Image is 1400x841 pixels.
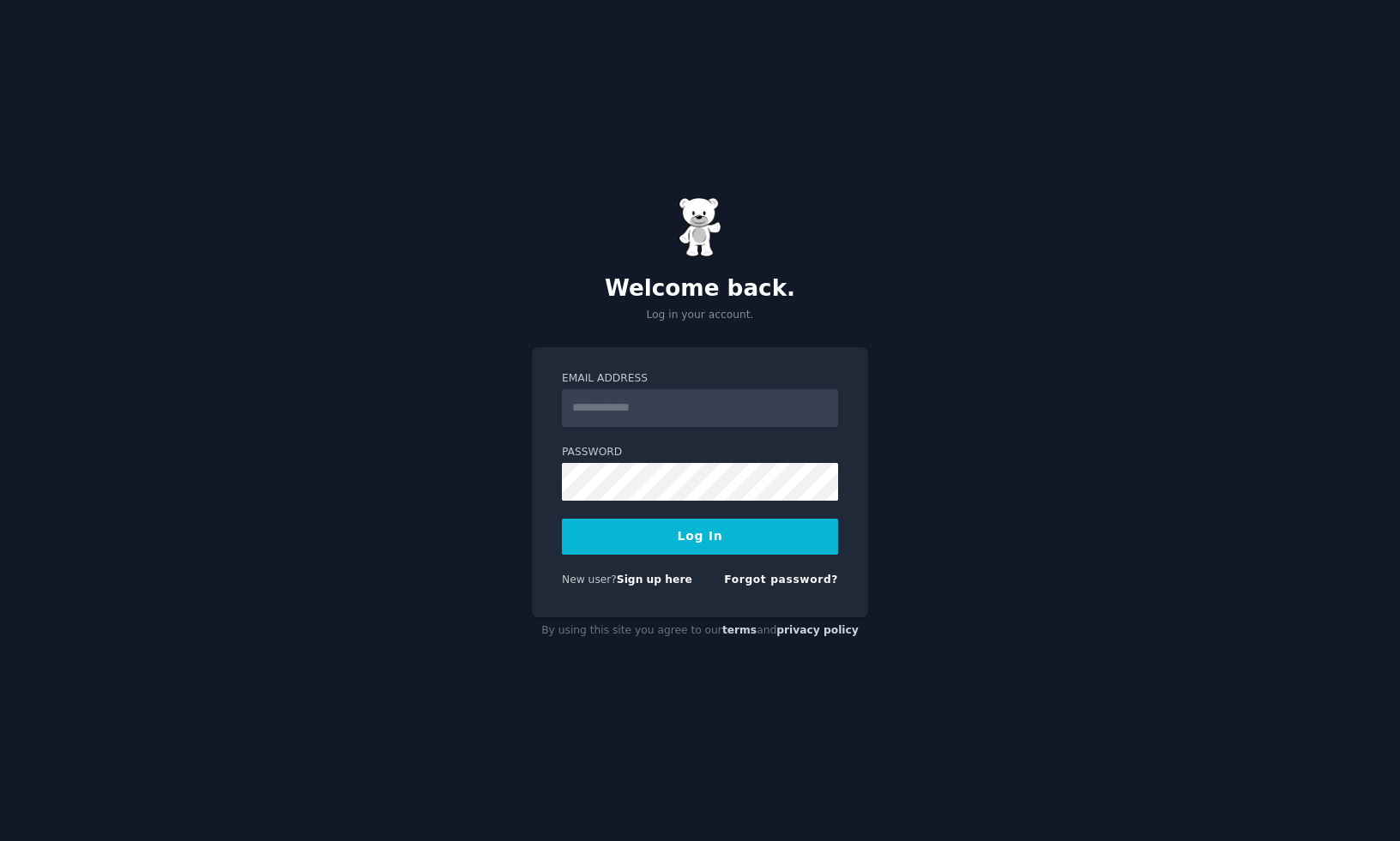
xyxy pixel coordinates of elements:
a: privacy policy [776,624,859,636]
span: New user? [562,574,617,586]
label: Password [562,445,838,460]
p: Log in your account. [532,308,868,323]
div: By using this site you agree to our and [532,617,868,645]
label: Email Address [562,371,838,387]
a: Sign up here [617,574,692,586]
h2: Welcome back. [532,275,868,303]
button: Log In [562,519,838,555]
a: terms [722,624,757,636]
img: Gummy Bear [679,197,721,257]
a: Forgot password? [724,574,838,586]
